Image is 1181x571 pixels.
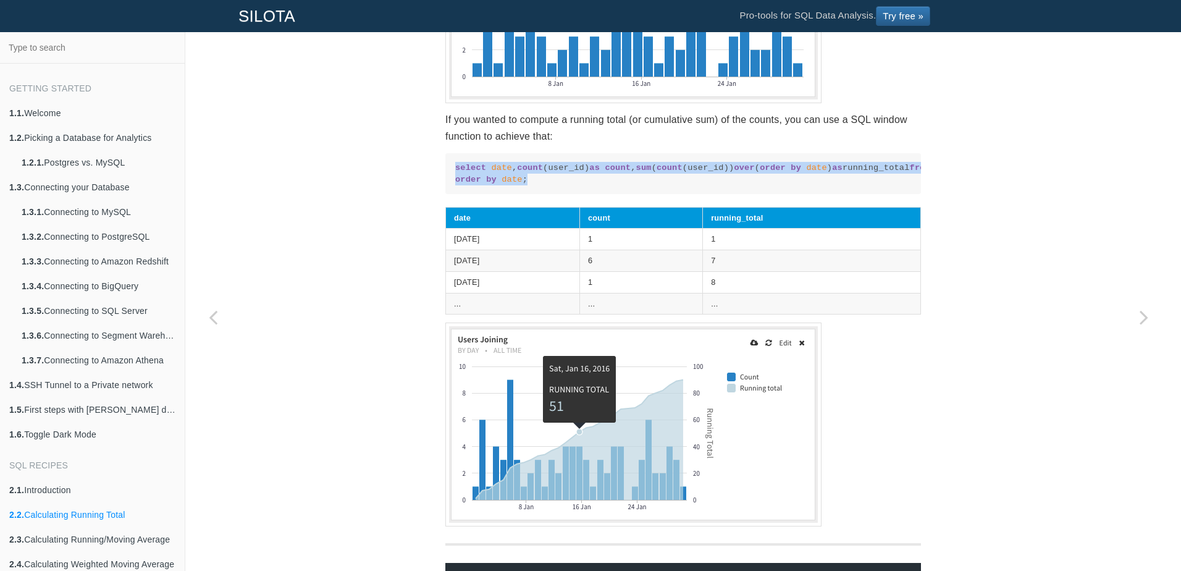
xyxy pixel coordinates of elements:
span: sum [636,163,652,172]
b: 1.3.5. [22,306,44,316]
span: by [486,175,497,184]
a: Try free » [876,6,930,26]
b: 1.1. [9,108,24,118]
a: 1.3.3.Connecting to Amazon Redshift [12,249,185,274]
th: count [580,207,703,229]
a: Previous page: Introduction [185,63,241,571]
span: count [657,163,683,172]
td: 1 [580,229,703,250]
td: ... [580,293,703,315]
span: order [455,175,481,184]
p: If you wanted to compute a running total (or cumulative sum) of the counts, you can use a SQL win... [445,111,921,145]
span: date [502,175,522,184]
b: 2.3. [9,535,24,544]
td: ... [446,293,580,315]
code: , (user_id) , ( (user_id)) ( ) running_total users_joined ; [455,162,911,186]
span: select [455,163,486,172]
a: 1.3.6.Connecting to Segment Warehouse [12,323,185,348]
b: 2.4. [9,559,24,569]
span: as [589,163,600,172]
b: 1.2. [9,133,24,143]
th: running_total [703,207,921,229]
b: 1.3.2. [22,232,44,242]
td: [DATE] [446,271,580,293]
a: SILOTA [229,1,305,32]
img: Running Total User Counts [445,323,822,527]
iframe: Drift Widget Chat Controller [1119,509,1166,556]
b: 1.4. [9,380,24,390]
a: 1.3.7.Connecting to Amazon Athena [12,348,185,373]
span: count [605,163,631,172]
a: 1.3.1.Connecting to MySQL [12,200,185,224]
b: 1.3. [9,182,24,192]
b: 2.1. [9,485,24,495]
b: 1.2.1. [22,158,44,167]
b: 1.3.1. [22,207,44,217]
span: as [832,163,843,172]
b: 1.3.7. [22,355,44,365]
b: 1.6. [9,429,24,439]
b: 2.2. [9,510,24,520]
td: 8 [703,271,921,293]
span: over [734,163,754,172]
th: date [446,207,580,229]
td: ... [703,293,921,315]
td: 1 [703,229,921,250]
a: 1.3.4.Connecting to BigQuery [12,274,185,298]
td: 6 [580,250,703,272]
span: by [791,163,801,172]
b: 1.3.4. [22,281,44,291]
input: Type to search [4,36,181,59]
span: from [910,163,930,172]
b: 1.5. [9,405,24,415]
span: date [492,163,512,172]
span: date [806,163,826,172]
b: 1.3.6. [22,331,44,340]
td: 7 [703,250,921,272]
span: order [760,163,786,172]
td: 1 [580,271,703,293]
td: [DATE] [446,229,580,250]
li: Pro-tools for SQL Data Analysis. [727,1,943,32]
a: Next page: Calculating Running/Moving Average [1116,63,1172,571]
a: 1.3.2.Connecting to PostgreSQL [12,224,185,249]
span: count [517,163,543,172]
b: 1.3.3. [22,256,44,266]
a: 1.3.5.Connecting to SQL Server [12,298,185,323]
a: 1.2.1.Postgres vs. MySQL [12,150,185,175]
td: [DATE] [446,250,580,272]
